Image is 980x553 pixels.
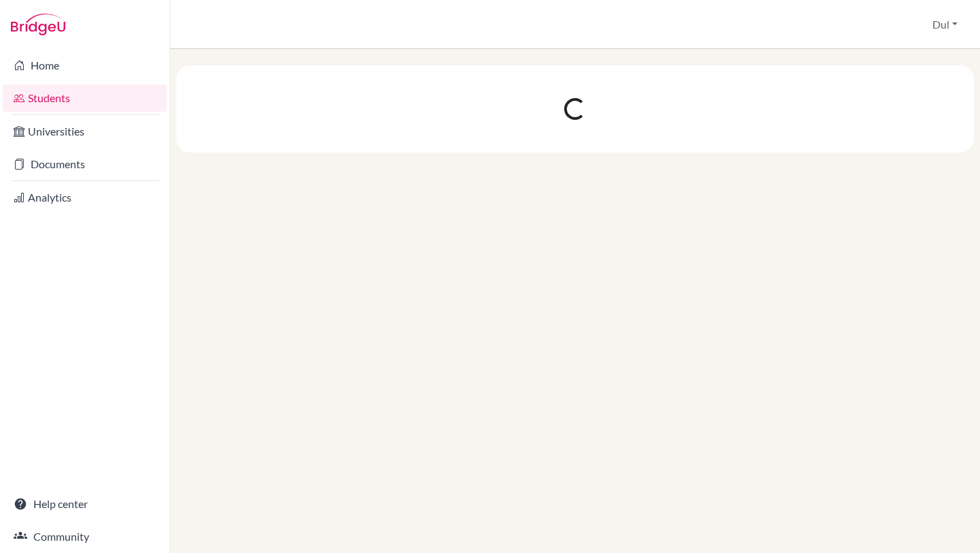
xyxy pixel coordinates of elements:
button: Dul [926,12,964,37]
a: Analytics [3,184,167,211]
img: Bridge-U [11,14,65,35]
a: Documents [3,151,167,178]
a: Help center [3,490,167,518]
a: Universities [3,118,167,145]
a: Home [3,52,167,79]
a: Community [3,523,167,550]
a: Students [3,84,167,112]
